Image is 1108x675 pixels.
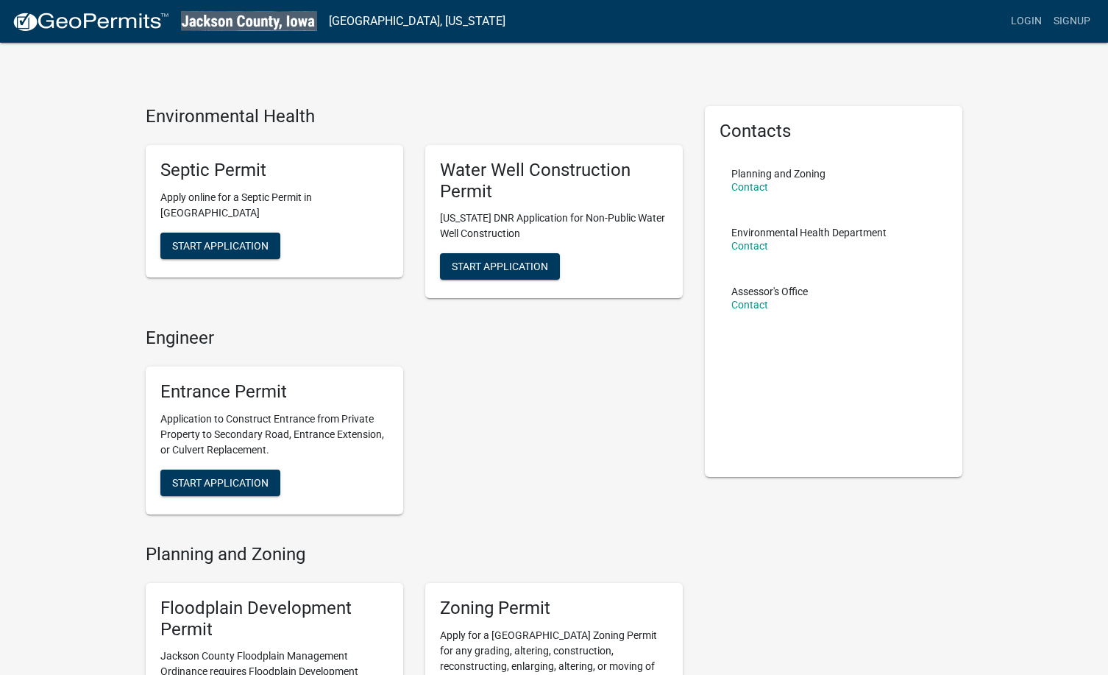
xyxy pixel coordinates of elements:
p: Environmental Health Department [731,227,887,238]
p: Planning and Zoning [731,169,825,179]
a: Login [1005,7,1048,35]
span: Start Application [172,476,269,488]
h5: Entrance Permit [160,381,388,403]
h4: Planning and Zoning [146,544,683,565]
h5: Zoning Permit [440,598,668,619]
span: Start Application [172,239,269,251]
a: Contact [731,240,768,252]
img: Jackson County, Iowa [181,11,317,31]
p: [US_STATE] DNR Application for Non-Public Water Well Construction [440,211,668,241]
p: Application to Construct Entrance from Private Property to Secondary Road, Entrance Extension, or... [160,411,388,458]
h4: Engineer [146,328,683,349]
h5: Floodplain Development Permit [160,598,388,640]
h5: Contacts [720,121,948,142]
a: Contact [731,181,768,193]
a: Contact [731,299,768,311]
h4: Environmental Health [146,106,683,127]
a: [GEOGRAPHIC_DATA], [US_STATE] [329,9,505,34]
p: Apply online for a Septic Permit in [GEOGRAPHIC_DATA] [160,190,388,221]
button: Start Application [440,253,560,280]
button: Start Application [160,233,280,259]
span: Start Application [452,261,548,272]
h5: Water Well Construction Permit [440,160,668,202]
h5: Septic Permit [160,160,388,181]
button: Start Application [160,470,280,496]
a: Signup [1048,7,1096,35]
p: Assessor's Office [731,286,808,297]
